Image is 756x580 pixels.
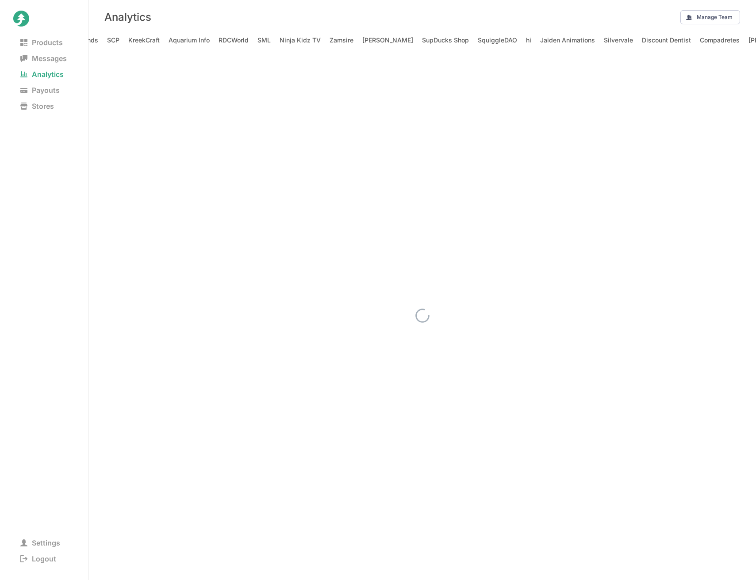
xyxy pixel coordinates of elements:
[13,36,70,49] span: Products
[540,34,595,46] span: Jaiden Animations
[13,537,67,549] span: Settings
[13,84,67,96] span: Payouts
[700,34,740,46] span: Compadretes
[257,34,271,46] span: SML
[13,100,61,112] span: Stores
[526,34,531,46] span: hi
[478,34,517,46] span: SquiggleDAO
[219,34,249,46] span: RDCWorld
[104,11,151,23] h3: Analytics
[330,34,353,46] span: Zamsire
[13,68,71,80] span: Analytics
[13,553,63,565] span: Logout
[642,34,691,46] span: Discount Dentist
[13,52,74,65] span: Messages
[107,34,119,46] span: SCP
[604,34,633,46] span: Silvervale
[280,34,321,46] span: Ninja Kidz TV
[362,34,413,46] span: [PERSON_NAME]
[422,34,469,46] span: SupDucks Shop
[169,34,210,46] span: Aquarium Info
[680,10,740,24] button: Manage Team
[128,34,160,46] span: KreekCraft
